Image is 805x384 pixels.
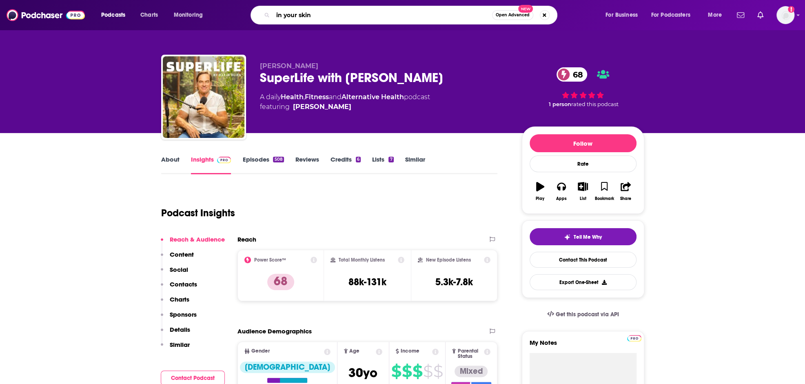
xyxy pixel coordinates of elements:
[251,348,270,354] span: Gender
[702,9,732,22] button: open menu
[551,177,572,206] button: Apps
[140,9,158,21] span: Charts
[356,157,361,162] div: 6
[161,326,190,341] button: Details
[217,157,231,163] img: Podchaser Pro
[435,276,473,288] h3: 5.3k-7.8k
[237,327,312,335] h2: Audience Demographics
[348,365,377,381] span: 30 yo
[571,101,619,107] span: rated this podcast
[161,207,235,219] h1: Podcast Insights
[349,348,359,354] span: Age
[401,348,419,354] span: Income
[170,235,225,243] p: Reach & Audience
[260,102,430,112] span: featuring
[170,341,190,348] p: Similar
[776,6,794,24] img: User Profile
[273,9,492,22] input: Search podcasts, credits, & more...
[518,5,533,13] span: New
[348,276,386,288] h3: 88k-131k
[170,251,194,258] p: Content
[293,102,351,112] a: Darin Olien
[530,134,636,152] button: Follow
[530,155,636,172] div: Rate
[305,93,329,101] a: Fitness
[426,257,471,263] h2: New Episode Listens
[273,157,284,162] div: 508
[161,155,180,174] a: About
[496,13,530,17] span: Open Advanced
[565,67,587,82] span: 68
[734,8,747,22] a: Show notifications dropdown
[530,274,636,290] button: Export One-Sheet
[161,235,225,251] button: Reach & Audience
[536,196,544,201] div: Play
[627,335,641,342] img: Podchaser Pro
[339,257,385,263] h2: Total Monthly Listens
[530,228,636,245] button: tell me why sparkleTell Me Why
[267,274,294,290] p: 68
[605,9,638,21] span: For Business
[564,234,570,240] img: tell me why sparkle
[161,280,197,295] button: Contacts
[329,93,342,101] span: and
[242,155,284,174] a: Episodes508
[412,365,422,378] span: $
[168,9,213,22] button: open menu
[423,365,432,378] span: $
[260,92,430,112] div: A daily podcast
[620,196,631,201] div: Share
[646,9,702,22] button: open menu
[615,177,636,206] button: Share
[161,251,194,266] button: Content
[594,177,615,206] button: Bookmark
[754,8,767,22] a: Show notifications dropdown
[555,311,619,318] span: Get this podcast via API
[254,257,286,263] h2: Power Score™
[388,157,393,162] div: 7
[580,196,586,201] div: List
[161,341,190,356] button: Similar
[530,177,551,206] button: Play
[101,9,125,21] span: Podcasts
[295,155,319,174] a: Reviews
[457,348,483,359] span: Parental Status
[240,362,335,373] div: [DEMOGRAPHIC_DATA]
[163,56,244,138] a: SuperLife with Darin Olien
[170,326,190,333] p: Details
[342,93,404,101] a: Alternative Health
[776,6,794,24] span: Logged in as Ashley_Beenen
[776,6,794,24] button: Show profile menu
[391,365,401,378] span: $
[170,311,197,318] p: Sponsors
[541,304,625,324] a: Get this podcast via API
[174,9,203,21] span: Monitoring
[7,7,85,23] a: Podchaser - Follow, Share and Rate Podcasts
[304,93,305,101] span: ,
[600,9,648,22] button: open menu
[161,295,189,311] button: Charts
[574,234,602,240] span: Tell Me Why
[170,295,189,303] p: Charts
[549,101,571,107] span: 1 person
[492,10,533,20] button: Open AdvancedNew
[530,252,636,268] a: Contact This Podcast
[405,155,425,174] a: Similar
[191,155,231,174] a: InsightsPodchaser Pro
[455,366,488,377] div: Mixed
[788,6,794,13] svg: Add a profile image
[161,311,197,326] button: Sponsors
[281,93,304,101] a: Health
[95,9,136,22] button: open menu
[402,365,412,378] span: $
[522,62,644,113] div: 68 1 personrated this podcast
[651,9,690,21] span: For Podcasters
[557,67,587,82] a: 68
[556,196,567,201] div: Apps
[572,177,593,206] button: List
[237,235,256,243] h2: Reach
[530,339,636,353] label: My Notes
[170,266,188,273] p: Social
[627,334,641,342] a: Pro website
[372,155,393,174] a: Lists7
